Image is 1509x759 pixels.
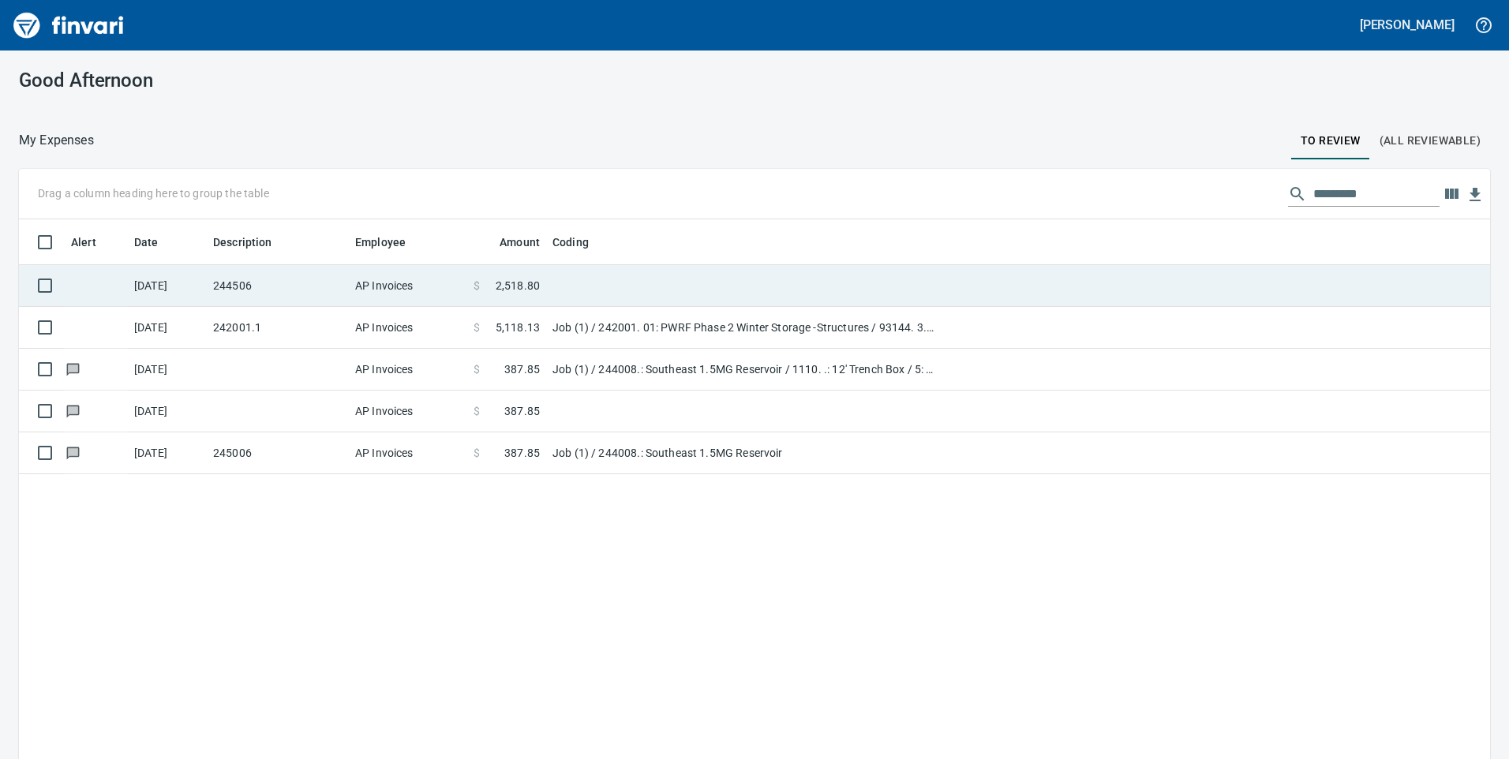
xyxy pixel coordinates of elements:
td: AP Invoices [349,432,467,474]
nav: breadcrumb [19,131,94,150]
td: [DATE] [128,265,207,307]
span: 5,118.13 [496,320,540,335]
img: Finvari [9,6,128,44]
span: Has messages [65,364,81,374]
td: Job (1) / 244008.: Southeast 1.5MG Reservoir / 1110. .: 12' Trench Box / 5: Other [546,349,941,391]
p: Drag a column heading here to group the table [38,185,269,201]
span: 387.85 [504,445,540,461]
span: $ [474,445,480,461]
button: Download Table [1463,183,1487,207]
td: 245006 [207,432,349,474]
td: [DATE] [128,307,207,349]
span: 2,518.80 [496,278,540,294]
span: 387.85 [504,361,540,377]
span: Description [213,233,293,252]
td: AP Invoices [349,265,467,307]
span: Amount [479,233,540,252]
span: $ [474,361,480,377]
td: [DATE] [128,349,207,391]
td: AP Invoices [349,307,467,349]
h5: [PERSON_NAME] [1360,17,1455,33]
span: Alert [71,233,117,252]
td: Job (1) / 242001. 01: PWRF Phase 2 Winter Storage -Structures / 93144. 3.: Pour LOS Bridge Backwa... [546,307,941,349]
button: Choose columns to display [1440,182,1463,206]
h3: Good Afternoon [19,69,484,92]
span: 387.85 [504,403,540,419]
span: Date [134,233,179,252]
p: My Expenses [19,131,94,150]
span: Employee [355,233,406,252]
span: $ [474,403,480,419]
td: [DATE] [128,391,207,432]
span: Alert [71,233,96,252]
span: Employee [355,233,426,252]
span: Description [213,233,272,252]
button: [PERSON_NAME] [1356,13,1458,37]
td: Job (1) / 244008.: Southeast 1.5MG Reservoir [546,432,941,474]
td: AP Invoices [349,391,467,432]
td: 244506 [207,265,349,307]
td: AP Invoices [349,349,467,391]
span: To Review [1301,131,1361,151]
span: Amount [500,233,540,252]
td: 242001.1 [207,307,349,349]
span: $ [474,278,480,294]
span: Coding [552,233,609,252]
span: (All Reviewable) [1380,131,1481,151]
span: Has messages [65,447,81,458]
span: Has messages [65,406,81,416]
span: $ [474,320,480,335]
td: [DATE] [128,432,207,474]
span: Coding [552,233,589,252]
span: Date [134,233,159,252]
